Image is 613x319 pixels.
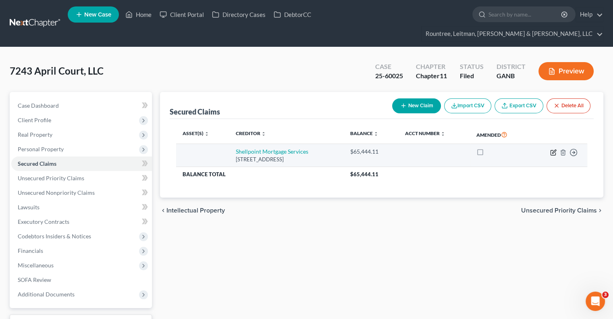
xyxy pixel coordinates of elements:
[18,262,54,269] span: Miscellaneous
[521,207,597,214] span: Unsecured Priority Claims
[166,207,225,214] span: Intellectual Property
[236,130,266,136] a: Creditor unfold_more
[576,7,603,22] a: Help
[597,207,603,214] i: chevron_right
[18,204,39,211] span: Lawsuits
[497,71,526,81] div: GANB
[18,102,59,109] span: Case Dashboard
[18,218,69,225] span: Executory Contracts
[18,189,95,196] span: Unsecured Nonpriority Claims
[170,107,220,117] div: Secured Claims
[236,156,337,163] div: [STREET_ADDRESS]
[416,62,447,71] div: Chapter
[11,200,152,215] a: Lawsuits
[470,125,529,144] th: Amended
[460,62,484,71] div: Status
[497,62,526,71] div: District
[121,7,156,22] a: Home
[416,71,447,81] div: Chapter
[18,131,52,138] span: Real Property
[488,7,562,22] input: Search by name...
[602,292,609,298] span: 3
[18,117,51,123] span: Client Profile
[422,27,603,41] a: Rountree, Leitman, [PERSON_NAME] & [PERSON_NAME], LLC
[547,98,590,113] button: Delete All
[18,233,91,240] span: Codebtors Insiders & Notices
[11,273,152,287] a: SOFA Review
[405,130,445,136] a: Acct Number unfold_more
[11,98,152,113] a: Case Dashboard
[460,71,484,81] div: Filed
[18,175,84,181] span: Unsecured Priority Claims
[160,207,166,214] i: chevron_left
[18,160,56,167] span: Secured Claims
[495,98,543,113] a: Export CSV
[538,62,594,80] button: Preview
[236,148,308,155] a: Shellpoint Mortgage Services
[586,292,605,311] iframe: Intercom live chat
[18,291,75,298] span: Additional Documents
[156,7,208,22] a: Client Portal
[18,276,51,283] span: SOFA Review
[18,247,43,254] span: Financials
[350,148,393,156] div: $65,444.11
[160,207,225,214] button: chevron_left Intellectual Property
[444,98,491,113] button: Import CSV
[11,171,152,186] a: Unsecured Priority Claims
[18,146,64,152] span: Personal Property
[208,7,270,22] a: Directory Cases
[440,72,447,79] span: 11
[176,167,343,181] th: Balance Total
[375,71,403,81] div: 25-60025
[375,62,403,71] div: Case
[261,131,266,136] i: unfold_more
[270,7,315,22] a: DebtorCC
[11,156,152,171] a: Secured Claims
[11,186,152,200] a: Unsecured Nonpriority Claims
[350,171,378,177] span: $65,444.11
[84,12,111,18] span: New Case
[183,130,209,136] a: Asset(s) unfold_more
[350,130,378,136] a: Balance unfold_more
[204,131,209,136] i: unfold_more
[521,207,603,214] button: Unsecured Priority Claims chevron_right
[10,65,104,77] span: 7243 April Court, LLC
[392,98,441,113] button: New Claim
[374,131,378,136] i: unfold_more
[11,215,152,229] a: Executory Contracts
[441,131,445,136] i: unfold_more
